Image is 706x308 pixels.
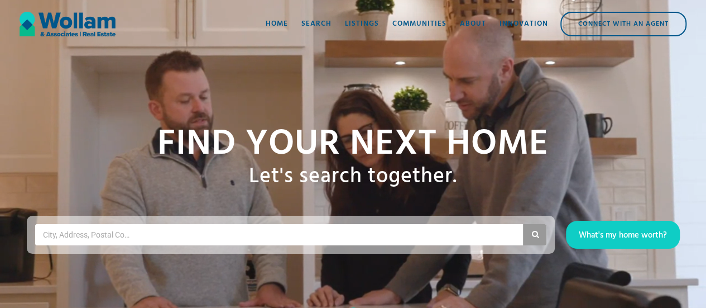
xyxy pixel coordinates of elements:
[453,7,493,41] a: About
[338,7,386,41] a: Listings
[20,7,116,41] a: home
[301,18,332,30] div: Search
[345,18,379,30] div: Listings
[561,13,685,35] div: Connect with an Agent
[460,18,486,30] div: About
[386,7,453,41] a: Communities
[560,12,686,36] a: Connect with an Agent
[157,125,549,164] h1: Find your NExt home
[493,7,555,41] a: Innovation
[266,18,288,30] div: Home
[500,18,548,30] div: Innovation
[259,7,295,41] a: Home
[42,226,133,243] input: City, Address, Postal Code, MLS ID
[523,224,546,245] button: Search
[392,18,446,30] div: Communities
[249,164,457,190] h1: Let's search together.
[566,221,680,249] a: What's my home worth?
[295,7,338,41] a: Search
